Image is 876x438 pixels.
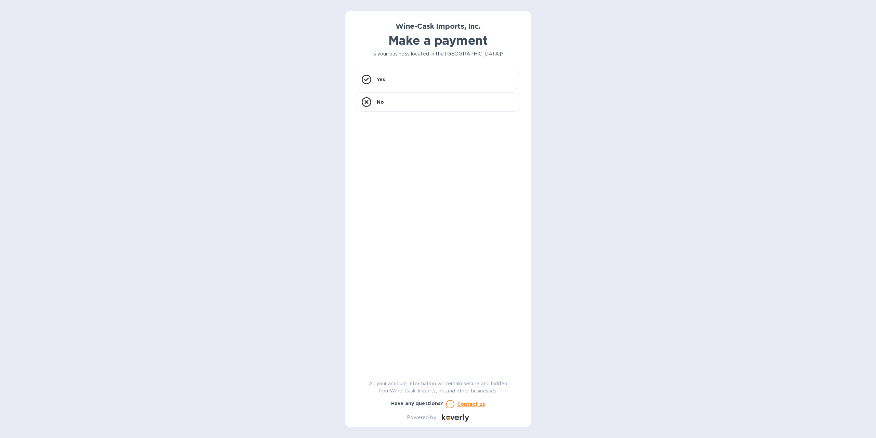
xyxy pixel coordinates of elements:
b: Have any questions? [391,401,443,406]
u: Contact us [457,401,485,407]
p: All your account information will remain secure and hidden from Wine-Cask Imports, Inc. and other... [356,380,520,395]
p: No [377,99,384,105]
b: Wine-Cask Imports, Inc. [396,22,480,30]
p: Powered by [407,414,436,421]
p: Is your business located in the [GEOGRAPHIC_DATA]? [356,50,520,58]
h1: Make a payment [356,33,520,48]
p: Yes [377,76,385,83]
